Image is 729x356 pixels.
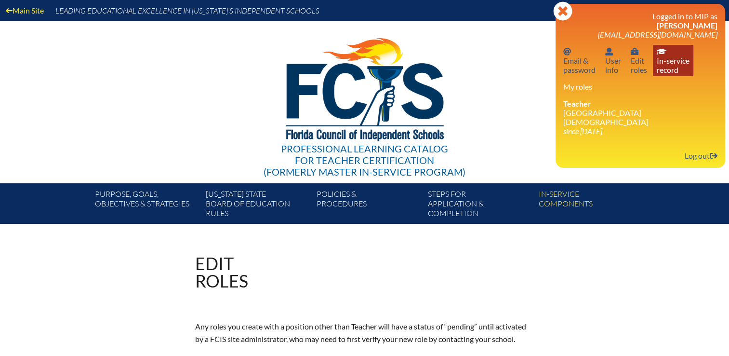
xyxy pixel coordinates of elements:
[563,12,717,39] h3: Logged in to MIP as
[631,48,638,55] svg: User info
[627,45,651,76] a: User infoEditroles
[563,99,717,136] li: [GEOGRAPHIC_DATA][DEMOGRAPHIC_DATA]
[563,48,571,55] svg: Email password
[601,45,625,76] a: User infoUserinfo
[195,255,248,289] h1: Edit Roles
[553,1,572,21] svg: Close
[424,187,535,224] a: Steps forapplication & completion
[653,45,693,76] a: In-service recordIn-servicerecord
[260,19,469,179] a: Professional Learning Catalog for Teacher Certification(formerly Master In-service Program)
[2,4,48,17] a: Main Site
[265,21,464,153] img: FCISlogo221.eps
[563,99,591,108] span: Teacher
[598,30,717,39] span: [EMAIL_ADDRESS][DOMAIN_NAME]
[657,48,666,55] svg: In-service record
[195,320,534,345] p: Any roles you create with a position other than Teacher will have a status of “pending” until act...
[535,187,646,224] a: In-servicecomponents
[264,143,465,178] div: Professional Learning Catalog (formerly Master In-service Program)
[202,187,313,224] a: [US_STATE] StateBoard of Education rules
[710,152,717,160] svg: Log out
[91,187,201,224] a: Purpose, goals,objectives & strategies
[295,154,434,166] span: for Teacher Certification
[563,126,602,136] i: since [DATE]
[681,149,721,162] a: Log outLog out
[313,187,424,224] a: Policies &Procedures
[605,48,613,55] svg: User info
[657,21,717,30] span: [PERSON_NAME]
[563,82,717,91] h3: My roles
[559,45,599,76] a: Email passwordEmail &password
